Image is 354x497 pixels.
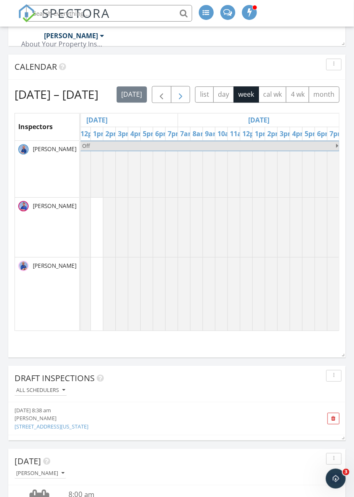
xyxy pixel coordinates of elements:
[15,414,286,422] div: [PERSON_NAME]
[15,455,41,467] span: [DATE]
[82,142,90,149] span: Off
[171,86,190,103] button: Next
[215,127,238,140] a: 10am
[141,127,159,140] a: 5pm
[15,406,286,414] div: [DATE] 8:38 am
[290,127,309,140] a: 4pm
[278,127,296,140] a: 3pm
[315,127,334,140] a: 6pm
[326,469,346,489] iframe: Intercom live chat
[26,5,192,22] input: Search everything...
[84,113,110,127] a: Go to October 4, 2025
[343,469,349,475] span: 3
[178,127,197,140] a: 7am
[31,145,78,153] span: [PERSON_NAME]
[117,86,147,103] button: [DATE]
[18,261,29,271] img: jim_blue_1.png
[286,86,309,103] button: 4 wk
[15,372,95,384] span: Draft Inspections
[303,127,321,140] a: 5pm
[15,468,66,479] button: [PERSON_NAME]
[234,86,259,103] button: week
[213,86,234,103] button: day
[15,86,98,103] h2: [DATE] – [DATE]
[203,127,222,140] a: 9am
[259,86,287,103] button: cal wk
[31,262,78,270] span: [PERSON_NAME]
[15,406,286,431] a: [DATE] 8:38 am [PERSON_NAME] [STREET_ADDRESS][US_STATE]
[18,122,53,131] span: Inspectors
[15,423,88,430] a: [STREET_ADDRESS][US_STATE]
[16,470,64,476] div: [PERSON_NAME]
[15,439,286,447] div: [DATE] 9:39 am
[195,86,214,103] button: list
[18,201,29,211] img: jake_blue.png
[253,127,271,140] a: 1pm
[16,387,65,393] div: All schedulers
[91,127,110,140] a: 1pm
[21,40,104,48] div: About Your Property Inspection, Inc.
[240,127,263,140] a: 12pm
[309,86,339,103] button: month
[15,439,286,463] a: [DATE] 9:39 am [PERSON_NAME] [STREET_ADDRESS]
[153,127,172,140] a: 6pm
[128,127,147,140] a: 4pm
[18,144,29,154] img: dave_blue_1_.png
[265,127,284,140] a: 2pm
[327,127,346,140] a: 7pm
[246,113,271,127] a: Go to October 5, 2025
[15,385,67,396] button: All schedulers
[31,202,78,210] span: [PERSON_NAME]
[116,127,134,140] a: 3pm
[15,61,57,72] span: Calendar
[166,127,184,140] a: 7pm
[44,32,98,40] div: [PERSON_NAME]
[190,127,209,140] a: 8am
[152,86,171,103] button: Previous
[78,127,101,140] a: 12pm
[103,127,122,140] a: 2pm
[228,127,250,140] a: 11am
